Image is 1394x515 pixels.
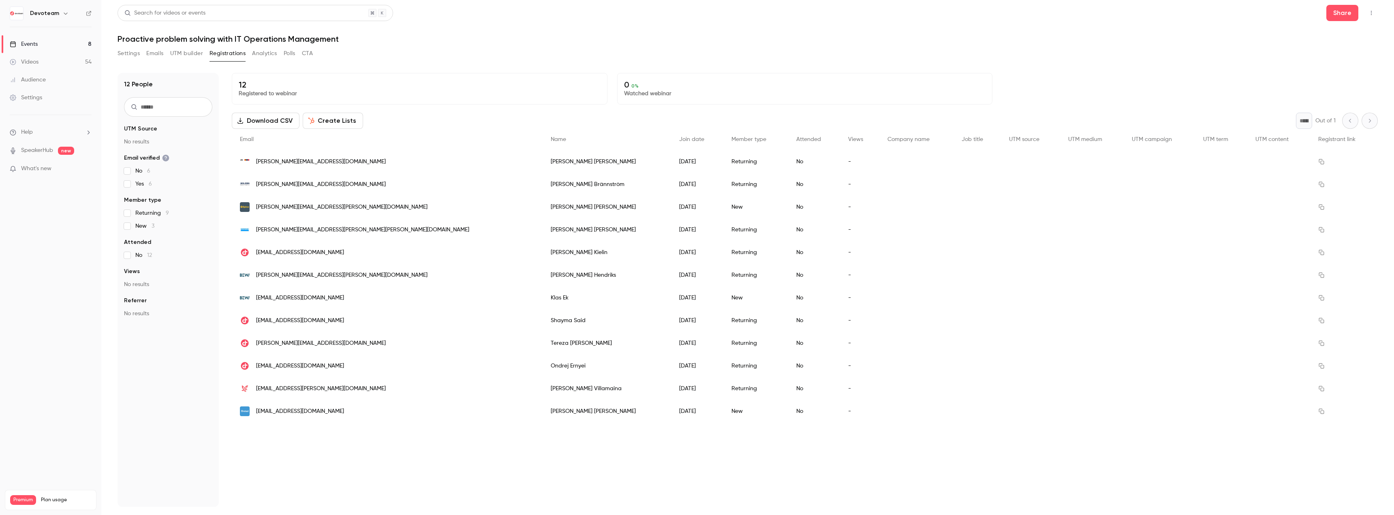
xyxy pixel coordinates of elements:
span: [PERSON_NAME][EMAIL_ADDRESS][DOMAIN_NAME] [256,339,386,348]
div: [PERSON_NAME] Kielin [543,241,671,264]
div: - [840,332,880,355]
div: Shayma Said [543,309,671,332]
span: Email verified [124,154,169,162]
div: - [840,286,880,309]
div: Settings [10,94,42,102]
div: Returning [723,218,788,241]
span: Returning [135,209,169,217]
div: [DATE] [671,150,723,173]
p: No results [124,138,212,146]
div: [PERSON_NAME] Brännström [543,173,671,196]
button: Analytics [252,47,277,60]
div: People list [232,129,1378,423]
p: No results [124,280,212,288]
div: [DATE] [671,355,723,377]
div: - [840,150,880,173]
span: Email [240,137,254,142]
span: 6 [149,181,152,187]
a: SpeakerHub [21,146,53,155]
span: [EMAIL_ADDRESS][DOMAIN_NAME] [256,362,344,370]
span: Attended [124,238,151,246]
div: No [788,286,840,309]
div: [DATE] [671,332,723,355]
p: Out of 1 [1315,117,1336,125]
span: Member type [124,196,161,204]
h1: 12 People [124,79,153,89]
span: Member type [731,137,766,142]
div: No [788,173,840,196]
div: Tereza [PERSON_NAME] [543,332,671,355]
button: Settings [118,47,140,60]
div: No [788,309,840,332]
span: UTM term [1203,137,1228,142]
span: New [135,222,154,230]
span: Premium [10,495,36,505]
div: - [840,218,880,241]
span: 9 [166,210,169,216]
img: falck.com [240,384,250,393]
div: [DATE] [671,173,723,196]
button: Download CSV [232,113,299,129]
span: [PERSON_NAME][EMAIL_ADDRESS][DOMAIN_NAME] [256,180,386,189]
div: [PERSON_NAME] [PERSON_NAME] [543,196,671,218]
div: - [840,241,880,264]
div: No [788,241,840,264]
button: Registrations [210,47,246,60]
span: Join date [679,137,704,142]
span: [PERSON_NAME][EMAIL_ADDRESS][DOMAIN_NAME] [256,158,386,166]
div: Returning [723,241,788,264]
span: UTM source [1009,137,1039,142]
div: - [840,309,880,332]
div: No [788,355,840,377]
span: [EMAIL_ADDRESS][DOMAIN_NAME] [256,248,344,257]
img: bewi.com [240,270,250,280]
div: Returning [723,150,788,173]
div: Returning [723,264,788,286]
div: No [788,400,840,423]
div: - [840,400,880,423]
div: - [840,173,880,196]
h6: Devoteam [30,9,59,17]
span: No [135,251,152,259]
div: [DATE] [671,196,723,218]
div: [PERSON_NAME] [PERSON_NAME] [543,218,671,241]
span: 0 % [631,83,639,89]
span: Referrer [124,297,147,305]
span: Attended [796,137,821,142]
img: ktm.com [240,157,250,167]
span: Name [551,137,566,142]
button: Share [1326,5,1358,21]
div: New [723,400,788,423]
div: New [723,286,788,309]
span: [EMAIL_ADDRESS][PERSON_NAME][DOMAIN_NAME] [256,385,386,393]
span: 3 [152,223,154,229]
div: [DATE] [671,400,723,423]
div: - [840,377,880,400]
button: Polls [284,47,295,60]
div: [DATE] [671,241,723,264]
img: orsted.com [240,406,250,416]
div: [DATE] [671,309,723,332]
div: No [788,150,840,173]
li: help-dropdown-opener [10,128,92,137]
span: UTM medium [1068,137,1102,142]
div: [PERSON_NAME] Hendriks [543,264,671,286]
span: No [135,167,150,175]
span: 6 [147,168,150,174]
button: CTA [302,47,313,60]
div: Returning [723,377,788,400]
img: devoteam.com [240,338,250,348]
div: Ondrej Ernyei [543,355,671,377]
button: UTM builder [170,47,203,60]
section: facet-groups [124,125,212,318]
div: No [788,196,840,218]
span: UTM Source [124,125,157,133]
div: - [840,196,880,218]
p: 0 [624,80,986,90]
span: new [58,147,74,155]
img: epiroc.com [240,202,250,212]
div: Returning [723,173,788,196]
img: boliden.com [240,180,250,189]
div: - [840,264,880,286]
div: No [788,218,840,241]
